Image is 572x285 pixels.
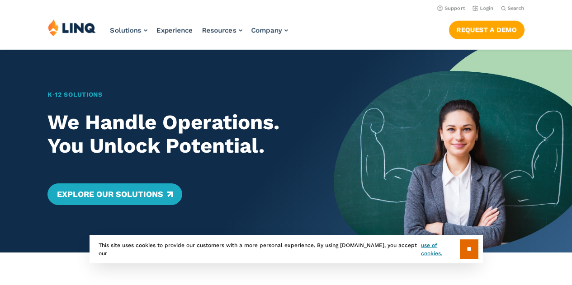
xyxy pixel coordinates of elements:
[202,26,242,34] a: Resources
[110,26,142,34] span: Solutions
[48,19,96,36] img: LINQ | K‑12 Software
[449,19,525,39] nav: Button Navigation
[110,26,147,34] a: Solutions
[90,235,483,263] div: This site uses cookies to provide our customers with a more personal experience. By using [DOMAIN...
[47,111,310,158] h2: We Handle Operations. You Unlock Potential.
[508,5,525,11] span: Search
[437,5,465,11] a: Support
[251,26,288,34] a: Company
[156,26,193,34] a: Experience
[449,21,525,39] a: Request a Demo
[251,26,282,34] span: Company
[421,241,459,257] a: use of cookies.
[202,26,236,34] span: Resources
[47,90,310,99] h1: K‑12 Solutions
[334,50,572,252] img: Home Banner
[110,19,288,49] nav: Primary Navigation
[47,183,182,205] a: Explore Our Solutions
[473,5,494,11] a: Login
[501,5,525,12] button: Open Search Bar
